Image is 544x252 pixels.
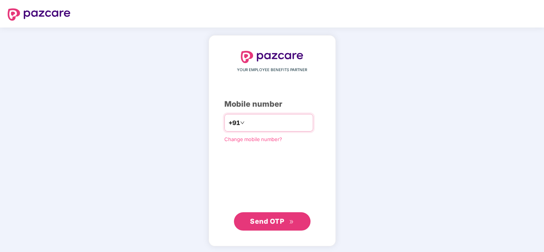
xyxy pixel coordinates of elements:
[240,120,245,125] span: down
[237,67,307,73] span: YOUR EMPLOYEE BENEFITS PARTNER
[234,212,310,231] button: Send OTPdouble-right
[229,118,240,128] span: +91
[241,51,304,63] img: logo
[250,217,284,225] span: Send OTP
[224,98,320,110] div: Mobile number
[224,136,282,142] a: Change mobile number?
[8,8,70,21] img: logo
[289,219,294,224] span: double-right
